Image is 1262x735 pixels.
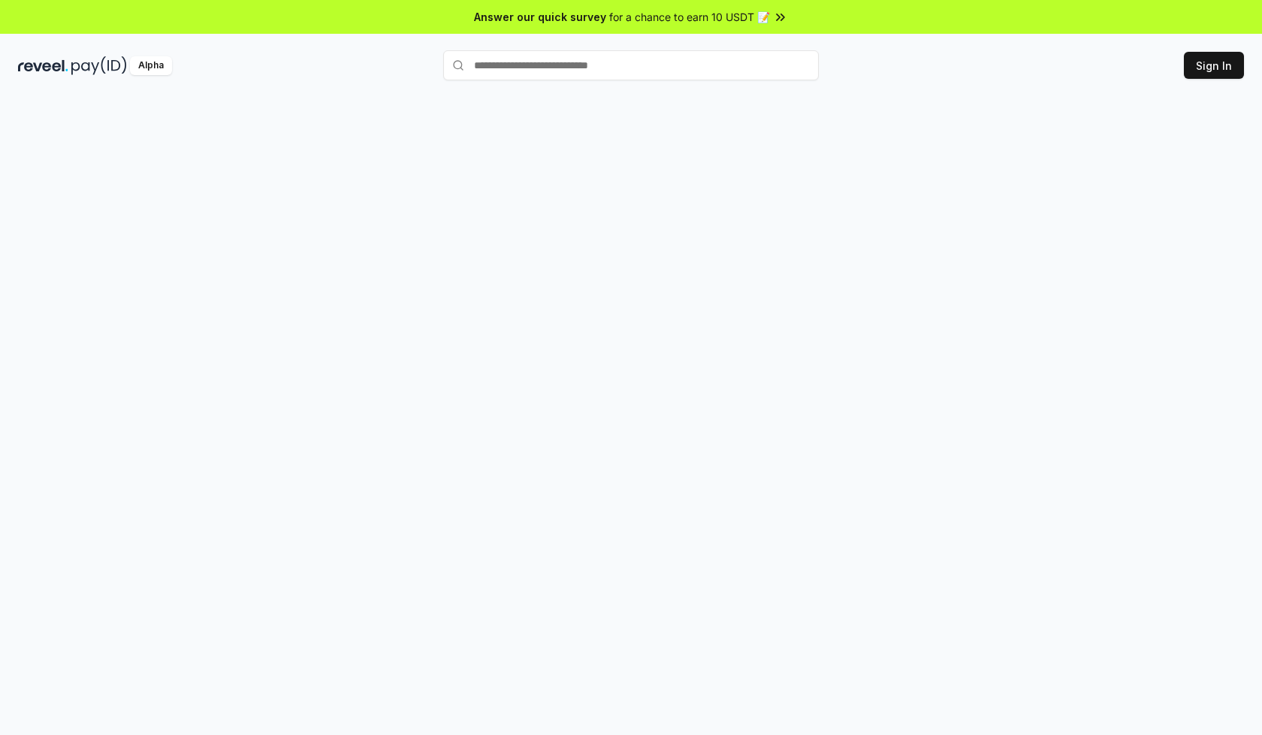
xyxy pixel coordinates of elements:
[71,56,127,75] img: pay_id
[474,9,606,25] span: Answer our quick survey
[18,56,68,75] img: reveel_dark
[130,56,172,75] div: Alpha
[1184,52,1244,79] button: Sign In
[609,9,770,25] span: for a chance to earn 10 USDT 📝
